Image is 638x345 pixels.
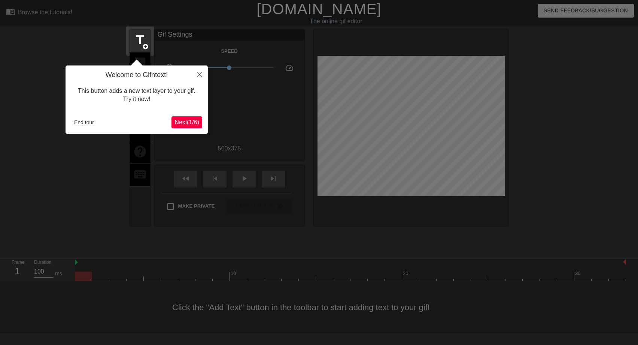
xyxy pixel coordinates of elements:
span: Next ( 1 / 6 ) [174,119,199,125]
h4: Welcome to Gifntext! [71,71,202,79]
div: This button adds a new text layer to your gif. Try it now! [71,79,202,111]
button: Close [191,65,208,83]
button: Next [171,116,202,128]
button: End tour [71,117,97,128]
